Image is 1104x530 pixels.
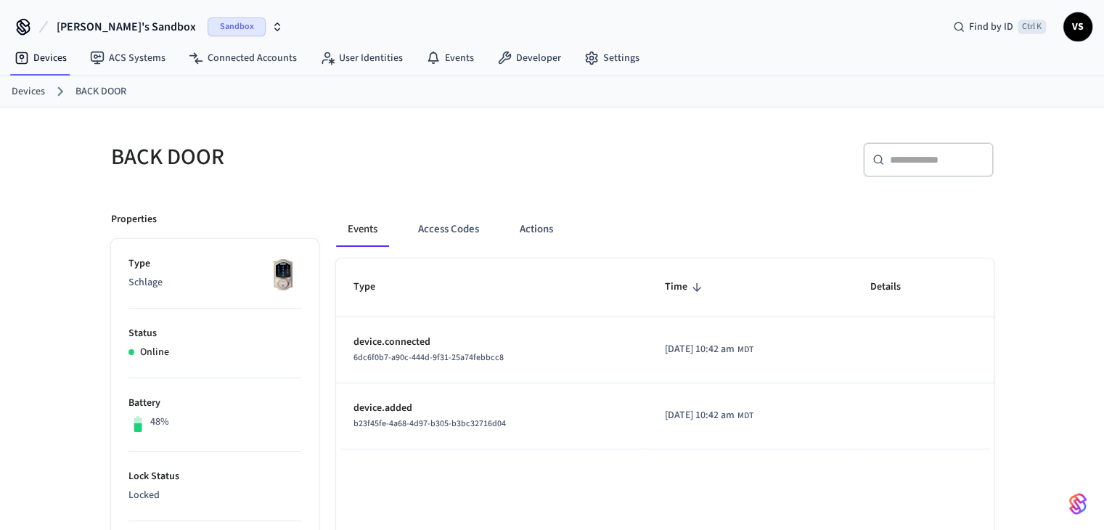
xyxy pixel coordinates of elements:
[406,212,491,247] button: Access Codes
[128,275,301,290] p: Schlage
[353,276,394,298] span: Type
[870,276,920,298] span: Details
[1065,14,1091,40] span: VS
[737,343,753,356] span: MDT
[336,212,994,247] div: ant example
[573,45,651,71] a: Settings
[75,84,126,99] a: BACK DOOR
[665,408,735,423] span: [DATE] 10:42 am
[128,256,301,272] p: Type
[665,408,753,423] div: America/Edmonton
[941,14,1058,40] div: Find by IDCtrl K
[353,401,631,416] p: device.added
[665,276,706,298] span: Time
[78,45,177,71] a: ACS Systems
[665,342,735,357] span: [DATE] 10:42 am
[353,351,504,364] span: 6dc6f0b7-a90c-444d-9f31-25a74febbcc8
[486,45,573,71] a: Developer
[111,212,157,227] p: Properties
[1069,492,1087,515] img: SeamLogoGradient.69752ec5.svg
[128,469,301,484] p: Lock Status
[414,45,486,71] a: Events
[128,396,301,411] p: Battery
[969,20,1013,34] span: Find by ID
[1063,12,1092,41] button: VS
[3,45,78,71] a: Devices
[508,212,565,247] button: Actions
[177,45,308,71] a: Connected Accounts
[1018,20,1046,34] span: Ctrl K
[665,342,753,357] div: America/Edmonton
[265,256,301,293] img: Schlage Sense Smart Deadbolt with Camelot Trim, Front
[737,409,753,423] span: MDT
[308,45,414,71] a: User Identities
[336,258,994,449] table: sticky table
[336,212,389,247] button: Events
[353,335,631,350] p: device.connected
[128,326,301,341] p: Status
[128,488,301,503] p: Locked
[150,415,169,430] p: 48%
[57,18,196,36] span: [PERSON_NAME]'s Sandbox
[353,417,506,430] span: b23f45fe-4a68-4d97-b305-b3bc32716d04
[208,17,266,36] span: Sandbox
[111,142,544,172] h5: BACK DOOR
[12,84,45,99] a: Devices
[140,345,169,360] p: Online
